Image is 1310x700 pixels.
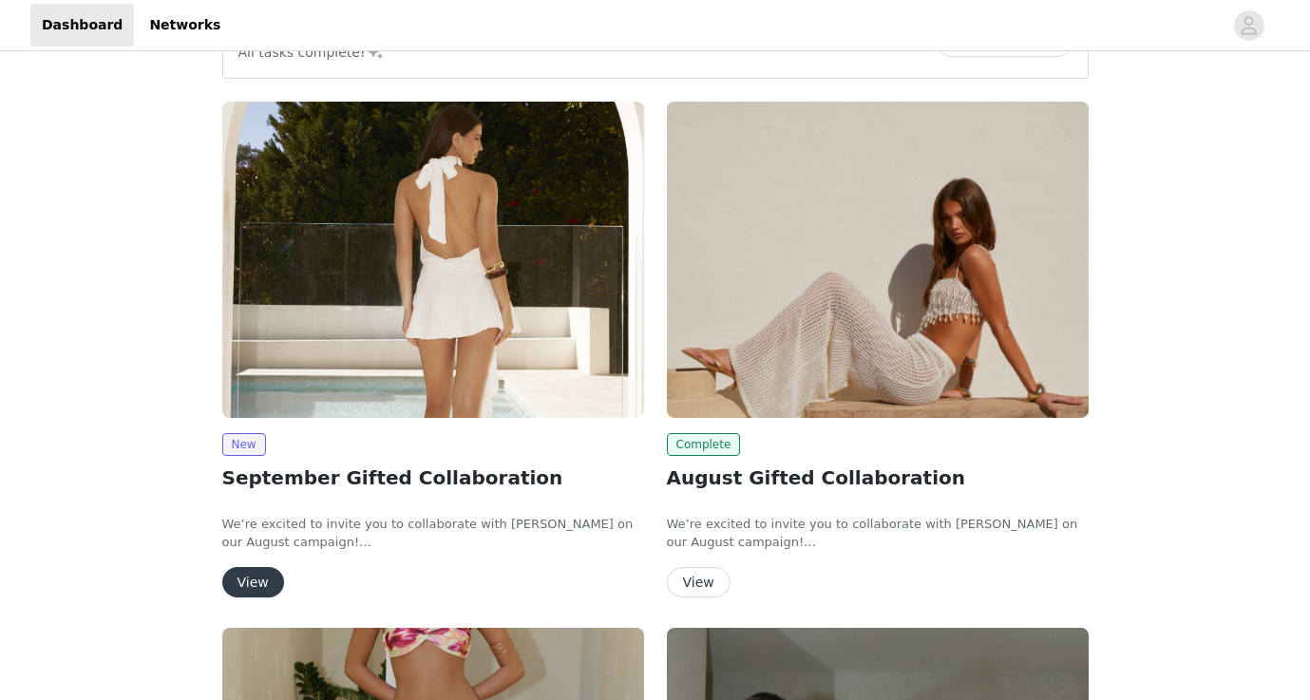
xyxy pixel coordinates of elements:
[138,4,232,47] a: Networks
[222,576,284,590] a: View
[222,433,266,456] span: New
[667,433,741,456] span: Complete
[1240,10,1258,41] div: avatar
[222,515,644,552] p: We’re excited to invite you to collaborate with [PERSON_NAME] on our August campaign!
[667,464,1089,492] h2: August Gifted Collaboration
[667,515,1089,552] p: We’re excited to invite you to collaborate with [PERSON_NAME] on our August campaign!
[238,40,385,63] p: All tasks complete!
[667,102,1089,418] img: Peppermayo AUS
[222,567,284,597] button: View
[667,567,731,597] button: View
[30,4,134,47] a: Dashboard
[667,576,731,590] a: View
[222,102,644,418] img: Peppermayo UK
[222,464,644,492] h2: September Gifted Collaboration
